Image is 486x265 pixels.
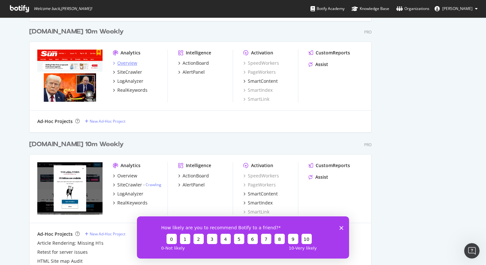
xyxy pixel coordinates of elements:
[315,61,328,68] div: Assist
[117,69,142,75] div: SiteCrawler
[309,162,350,169] a: CustomReports
[243,200,273,206] a: SmartIndex
[85,118,125,124] a: New Ad-Hoc Project
[37,249,88,255] a: Retest for server issues
[186,162,211,169] div: Intelligence
[29,27,124,36] div: [DOMAIN_NAME] 10m Weekly
[248,200,273,206] div: SmartIndex
[183,173,209,179] div: ActionBoard
[137,216,349,259] iframe: Survey from Botify
[243,96,269,102] a: SmartLink
[29,27,126,36] a: [DOMAIN_NAME] 10m Weekly
[178,69,205,75] a: AlertPanel
[90,118,125,124] div: New Ad-Hoc Project
[117,78,143,84] div: LogAnalyzer
[34,6,92,11] span: Welcome back, [PERSON_NAME] !
[113,173,137,179] a: Overview
[37,231,73,237] div: Ad-Hoc Projects
[178,60,209,66] a: ActionBoard
[183,182,205,188] div: AlertPanel
[310,5,345,12] div: Botify Academy
[117,191,143,197] div: LogAnalyzer
[117,173,137,179] div: Overview
[113,78,143,84] a: LogAnalyzer
[248,78,278,84] div: SmartContent
[117,200,148,206] div: RealKeywords
[117,87,148,93] div: RealKeywords
[117,60,137,66] div: Overview
[113,182,161,188] a: SiteCrawler- Crawling
[183,60,209,66] div: ActionBoard
[113,200,148,206] a: RealKeywords
[186,50,211,56] div: Intelligence
[243,173,279,179] a: SpeedWorkers
[90,231,125,237] div: New Ad-Hoc Project
[309,174,328,180] a: Assist
[316,162,350,169] div: CustomReports
[113,191,143,197] a: LogAnalyzer
[121,50,140,56] div: Analytics
[143,182,161,187] div: -
[121,162,140,169] div: Analytics
[243,60,279,66] a: SpeedWorkers
[309,61,328,68] a: Assist
[243,182,276,188] a: PageWorkers
[243,87,273,93] a: SmartIndex
[37,258,83,264] a: HTML Site map Audit
[396,5,429,12] div: Organizations
[29,140,124,149] div: [DOMAIN_NAME] 10m Weekly
[183,69,205,75] div: AlertPanel
[429,4,483,14] button: [PERSON_NAME]
[37,162,103,214] img: www.TheTimes.co.uk
[37,240,104,246] a: Article Rendering: Missing H1s
[316,50,350,56] div: CustomReports
[442,6,473,11] span: Luke Venn
[364,29,372,35] div: Pro
[37,118,73,125] div: Ad-Hoc Projects
[248,191,278,197] div: SmartContent
[464,243,480,259] iframe: Intercom live chat
[251,50,273,56] div: Activation
[243,209,269,215] a: SmartLink
[113,87,148,93] a: RealKeywords
[117,182,142,188] div: SiteCrawler
[352,5,389,12] div: Knowledge Base
[243,78,278,84] a: SmartContent
[251,162,273,169] div: Activation
[85,231,125,237] a: New Ad-Hoc Project
[29,140,126,149] a: [DOMAIN_NAME] 10m Weekly
[178,182,205,188] a: AlertPanel
[146,182,161,187] a: Crawling
[309,50,350,56] a: CustomReports
[243,191,278,197] a: SmartContent
[113,60,137,66] a: Overview
[315,174,328,180] div: Assist
[364,142,372,147] div: Pro
[37,50,103,102] img: thesun.ie
[243,69,276,75] a: PageWorkers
